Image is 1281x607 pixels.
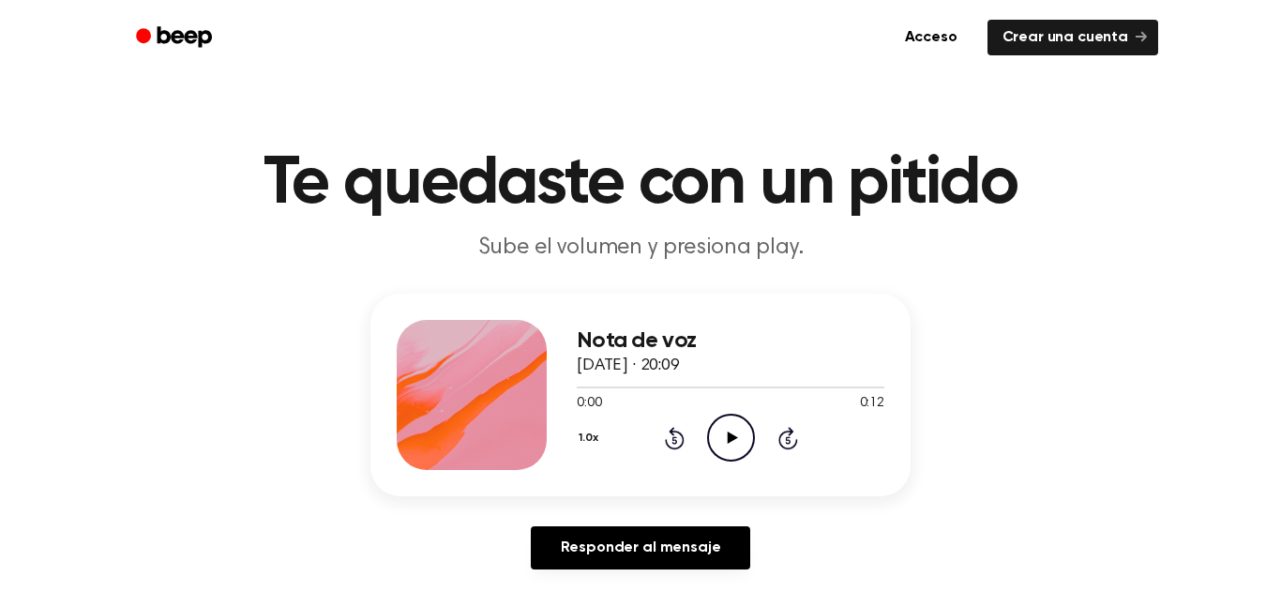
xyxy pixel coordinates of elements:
a: Acceso [886,16,976,59]
font: [DATE] · 20:09 [577,357,680,374]
a: Crear una cuenta [987,20,1158,55]
font: Nota de voz [577,329,696,352]
font: 0:00 [577,397,601,410]
a: Bip [123,20,229,56]
font: 0:12 [860,397,884,410]
a: Responder al mensaje [531,526,751,569]
font: Responder al mensaje [561,540,721,555]
button: 1.0x [577,422,605,454]
font: Crear una cuenta [1002,30,1128,45]
font: 1.0x [579,432,597,444]
font: Acceso [905,30,957,45]
font: Sube el volumen y presiona play. [478,236,804,259]
font: Te quedaste con un pitido [264,150,1017,218]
